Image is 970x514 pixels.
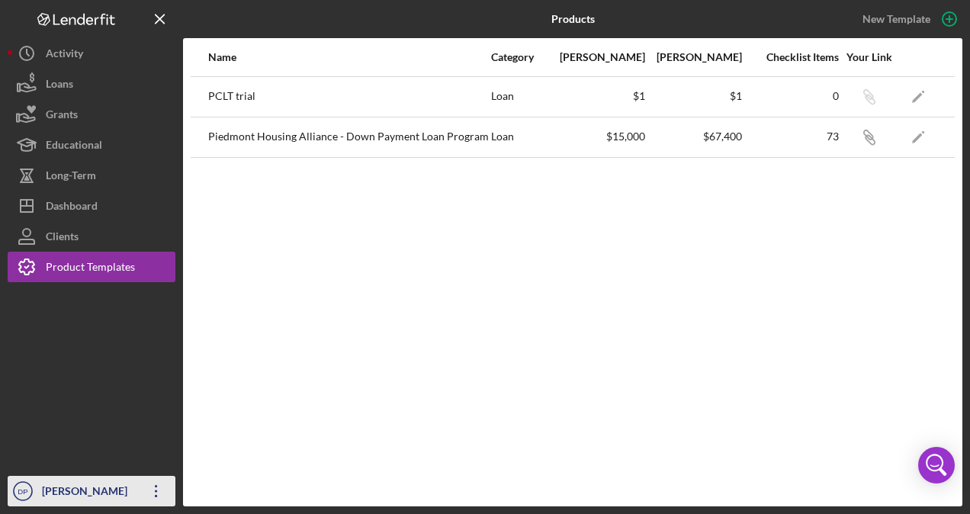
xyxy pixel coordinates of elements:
div: Piedmont Housing Alliance - Down Payment Loan Program [208,118,490,156]
div: Educational [46,130,102,164]
button: Loans [8,69,175,99]
button: Product Templates [8,252,175,282]
div: Loans [46,69,73,103]
div: [PERSON_NAME] [647,51,742,63]
div: Dashboard [46,191,98,225]
button: Grants [8,99,175,130]
div: Loan [491,118,548,156]
div: Loan [491,78,548,116]
div: Category [491,51,548,63]
div: Activity [46,38,83,72]
div: Name [208,51,490,63]
div: Open Intercom Messenger [918,447,955,483]
button: Dashboard [8,191,175,221]
div: 0 [744,90,839,102]
div: PCLT trial [208,78,490,116]
div: $1 [550,90,645,102]
button: Long-Term [8,160,175,191]
div: $1 [647,90,742,102]
div: [PERSON_NAME] [550,51,645,63]
div: 73 [744,130,839,143]
div: $67,400 [647,130,742,143]
div: New Template [862,8,930,31]
button: New Template [853,8,962,31]
button: DP[PERSON_NAME] [8,476,175,506]
div: $15,000 [550,130,645,143]
div: Long-Term [46,160,96,194]
b: Products [551,13,595,25]
text: DP [18,487,27,496]
div: Clients [46,221,79,255]
div: [PERSON_NAME] [38,476,137,510]
div: Product Templates [46,252,135,286]
button: Clients [8,221,175,252]
button: Activity [8,38,175,69]
div: Grants [46,99,78,133]
button: Educational [8,130,175,160]
div: Your Link [840,51,898,63]
div: Checklist Items [744,51,839,63]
